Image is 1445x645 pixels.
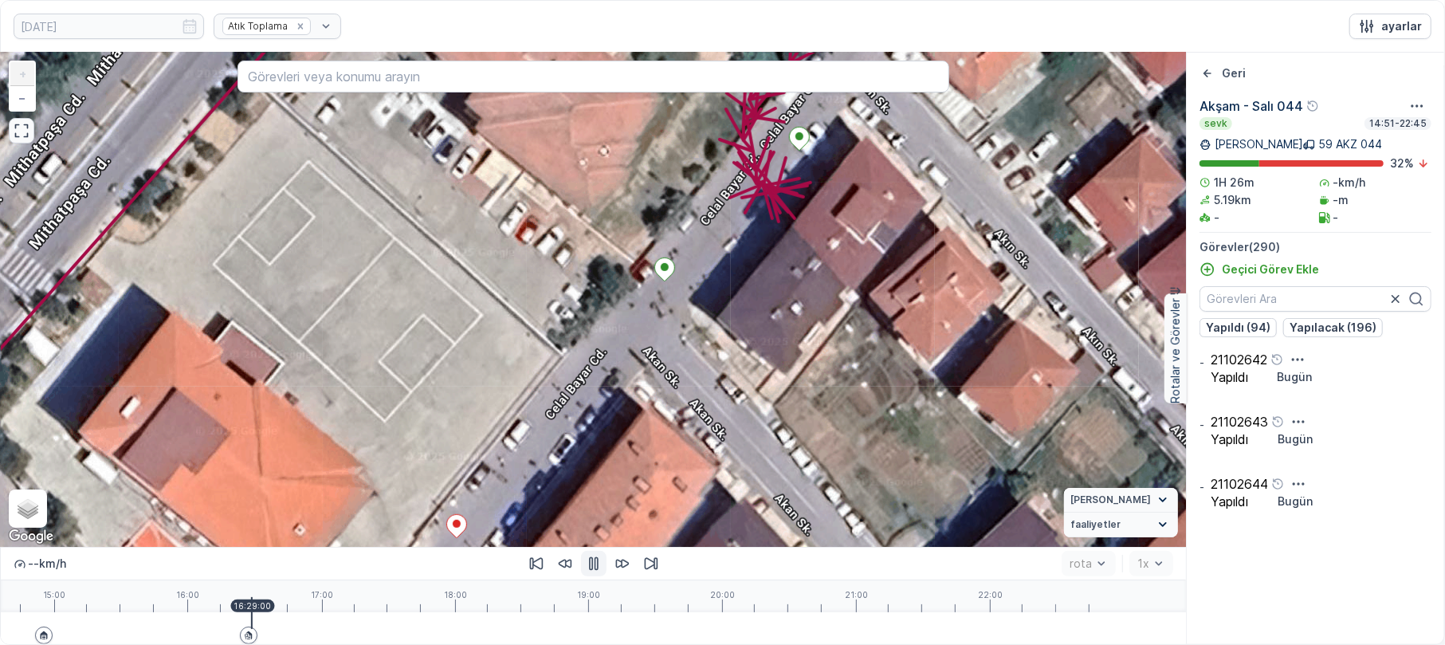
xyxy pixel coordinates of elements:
p: - [1200,481,1204,494]
a: Layers [10,491,45,526]
a: Geri [1200,65,1246,81]
p: - [1333,210,1339,226]
p: -m [1333,192,1349,208]
p: Yapılacak (196) [1290,320,1376,336]
p: 22:00 [978,590,1003,600]
p: Rotalar ve Görevler [1168,298,1184,403]
summary: faaliyetler [1064,513,1178,537]
summary: [PERSON_NAME] [1064,488,1178,513]
p: - [1200,356,1204,369]
p: 16:29:00 [234,601,272,611]
p: 32 % [1390,155,1414,171]
input: Görevleri veya konumu arayın [238,61,948,92]
p: 21102643 [1211,415,1268,429]
span: faaliyetler [1070,518,1121,531]
p: 16:00 [176,590,199,600]
p: Geçici Görev Ekle [1222,262,1319,277]
p: 21102642 [1211,352,1267,367]
p: Yapıldı [1211,370,1248,384]
div: Yardım Araç İkonu [1270,353,1283,366]
p: 21:00 [845,590,868,600]
p: 59 AKZ 044 [1318,136,1382,152]
p: 15:00 [43,590,65,600]
p: 20:00 [710,590,735,600]
p: Bugün [1278,431,1313,447]
a: Yakınlaştır [10,62,34,86]
p: - [1200,419,1204,431]
span: + [19,67,26,81]
p: - [1214,210,1219,226]
p: 14:51-22:45 [1368,117,1428,130]
p: -km/h [1333,175,1366,191]
input: dd/mm/yyyy [14,14,204,39]
p: Yapıldı [1211,432,1248,446]
span: [PERSON_NAME] [1070,494,1151,506]
a: Geçici Görev Ekle [1200,262,1319,277]
p: Bugün [1277,369,1312,385]
p: Yapıldı [1211,494,1248,509]
p: sevk [1203,117,1229,130]
input: Görevleri Ara [1200,286,1431,312]
span: − [19,91,27,104]
div: Yardım Araç İkonu [1271,415,1284,428]
div: Yardım Araç İkonu [1271,478,1284,490]
button: Yapıldı (94) [1200,318,1277,337]
p: -- km/h [28,556,66,572]
a: Bu bölgeyi Google Haritalar'da açın (yeni pencerede açılır) [5,526,57,547]
button: Yapılacak (196) [1283,318,1383,337]
p: [PERSON_NAME] [1215,136,1303,152]
p: 1H 26m [1214,175,1255,191]
p: Yapıldı (94) [1206,320,1270,336]
p: Bugün [1278,494,1313,509]
p: 19:00 [577,590,600,600]
p: Geri [1222,65,1246,81]
p: 18:00 [444,590,467,600]
a: Uzaklaştır [10,86,34,110]
p: 5.19km [1214,192,1251,208]
p: 17:00 [311,590,333,600]
p: Görevler ( 290 ) [1200,239,1431,255]
p: 21102644 [1211,477,1268,491]
div: Yardım Araç İkonu [1306,100,1319,112]
img: Google [5,526,57,547]
p: Akşam - Salı 044 [1200,96,1303,116]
